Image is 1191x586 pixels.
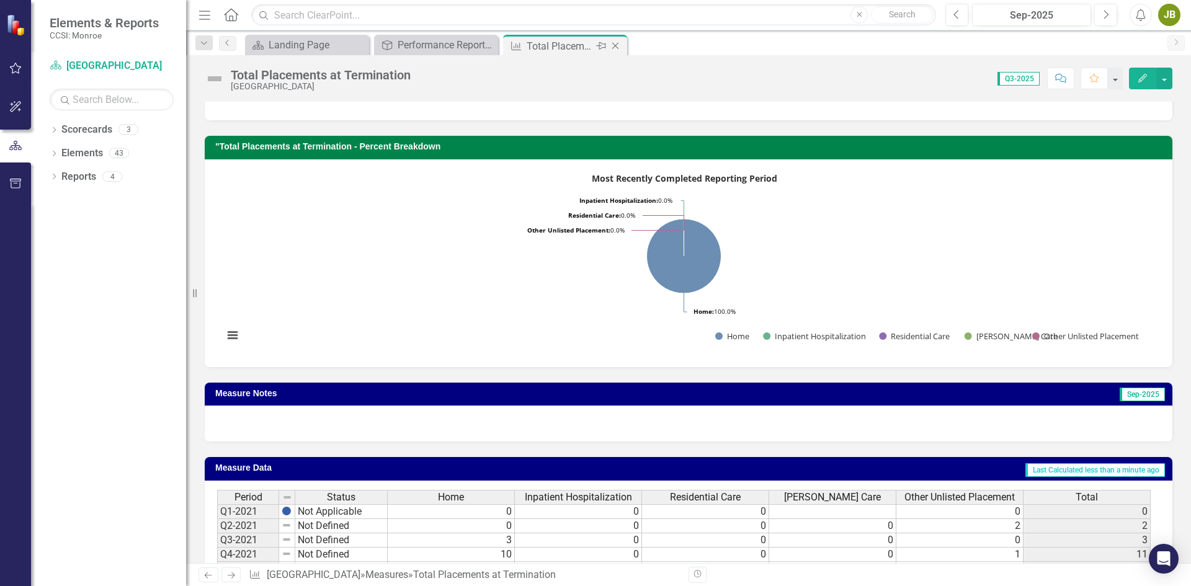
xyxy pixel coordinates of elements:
span: Other Unlisted Placement [904,492,1015,503]
a: Performance Report Tracker [377,37,495,53]
a: [GEOGRAPHIC_DATA] [267,569,360,580]
span: Sep-2025 [1120,388,1165,401]
svg: Interactive chart [217,169,1151,355]
td: Q1-2022 [217,562,279,576]
span: Status [327,492,355,503]
a: Scorecards [61,123,112,137]
td: 10 [388,548,515,562]
img: 8DAGhfEEPCf229AAAAAElFTkSuQmCC [282,535,292,544]
div: 3 [118,125,138,135]
td: 0 [642,519,769,533]
div: Most Recently Completed Reporting Period. Highcharts interactive chart. [217,169,1160,355]
td: 0 [1024,504,1151,519]
span: Search [889,9,916,19]
path: Home, 3. [647,219,721,293]
span: Total [1076,492,1098,503]
span: Elements & Reports [50,16,159,30]
tspan: Home: [694,307,714,316]
td: 0 [515,519,642,533]
td: 1 [515,562,642,576]
td: Q2-2021 [217,519,279,533]
td: 0 [515,533,642,548]
a: [GEOGRAPHIC_DATA] [50,59,174,73]
button: Show Residential Care [879,331,950,342]
img: 8DAGhfEEPCf229AAAAAElFTkSuQmCC [282,520,292,530]
td: 3 [1024,533,1151,548]
span: [PERSON_NAME] Care [784,492,881,503]
img: ClearPoint Strategy [6,14,28,36]
div: 43 [109,148,129,159]
tspan: Inpatient Hospitalization: [579,196,658,205]
a: Reports [61,170,96,184]
div: Total Placements at Termination [231,68,411,82]
img: BgCOk07PiH71IgAAAABJRU5ErkJggg== [282,506,292,516]
input: Search Below... [50,89,174,110]
button: Sep-2025 [972,4,1091,26]
td: 2 [896,519,1024,533]
td: 0 [642,548,769,562]
span: Period [234,492,262,503]
td: Not Defined [295,519,388,533]
td: Q3-2021 [217,533,279,548]
td: 0 [896,562,1024,576]
td: 2 [1024,519,1151,533]
h3: Measure Data [215,463,488,473]
td: 0 [642,533,769,548]
td: 0 [769,562,896,576]
img: 8DAGhfEEPCf229AAAAAElFTkSuQmCC [282,549,292,559]
h3: Measure Notes [215,389,757,398]
div: Total Placements at Termination [413,569,556,580]
a: Landing Page [248,37,366,53]
td: 0 [515,548,642,562]
td: 9 [388,562,515,576]
img: 8DAGhfEEPCf229AAAAAElFTkSuQmCC [282,492,292,502]
span: Inpatient Hospitalization [525,492,632,503]
button: Show Foster Care [965,331,1019,342]
div: Open Intercom Messenger [1149,544,1179,574]
text: 0.0% [568,211,635,220]
td: Not Defined [295,533,388,548]
td: 10 [1024,562,1151,576]
td: 0 [515,504,642,519]
button: Show Inpatient Hospitalization [763,331,865,342]
td: 0 [896,504,1024,519]
span: Last Calculated less than a minute ago [1025,463,1165,477]
div: Sep-2025 [976,8,1087,23]
button: Search [871,6,933,24]
td: Not Defined [295,562,388,576]
div: Total Placements at Termination [527,38,593,54]
td: Q1-2021 [217,504,279,519]
button: View chart menu, Most Recently Completed Reporting Period [224,327,241,344]
button: Show Home [715,331,749,342]
td: 0 [642,504,769,519]
td: 1 [896,548,1024,562]
td: 0 [769,548,896,562]
td: 0 [769,519,896,533]
tspan: Residential Care: [568,211,621,220]
h3: "Total Placements at Termination - Percent Breakdown [215,142,1166,151]
td: Not Applicable [295,504,388,519]
td: Not Defined [295,548,388,562]
td: Q4-2021 [217,548,279,562]
span: Residential Care [670,492,741,503]
img: Not Defined [205,69,225,89]
input: Search ClearPoint... [251,4,936,26]
td: 0 [388,519,515,533]
a: Elements [61,146,103,161]
td: 0 [769,533,896,548]
td: 0 [388,504,515,519]
tspan: Other Unlisted Placement: [527,226,610,234]
small: CCSI: Monroe [50,30,159,40]
button: JB [1158,4,1180,26]
text: Most Recently Completed Reporting Period [592,172,777,184]
div: Performance Report Tracker [398,37,495,53]
text: 100.0% [694,307,736,316]
div: Landing Page [269,37,366,53]
text: 0.0% [527,226,625,234]
text: 0.0% [579,196,672,205]
a: Measures [365,569,408,580]
td: 0 [896,533,1024,548]
div: » » [249,568,679,582]
span: Q3-2025 [997,72,1040,86]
